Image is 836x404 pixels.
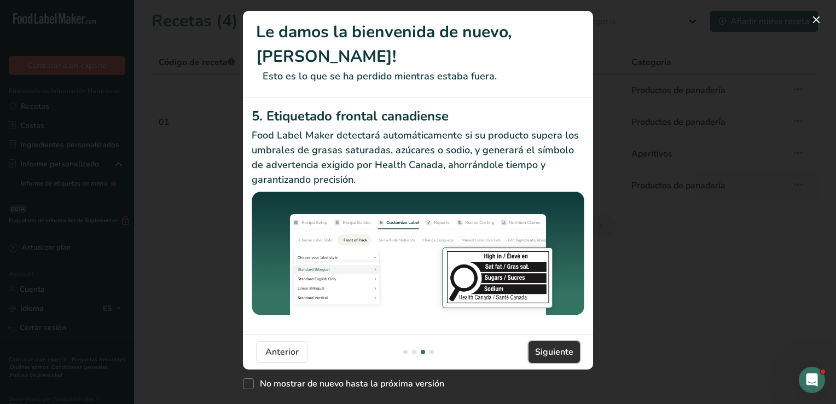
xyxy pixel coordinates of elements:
h2: 5. Etiquetado frontal canadiense [252,106,584,126]
span: No mostrar de nuevo hasta la próxima versión [254,378,444,389]
button: Siguiente [529,341,580,363]
iframe: Intercom live chat [799,367,825,393]
span: Anterior [265,345,299,359]
img: Etiquetado frontal canadiense [252,192,584,317]
p: Esto es lo que se ha perdido mientras estaba fuera. [256,69,580,84]
h1: Le damos la bienvenida de nuevo, [PERSON_NAME]! [256,20,580,69]
p: Food Label Maker detectará automáticamente si su producto supera los umbrales de grasas saturadas... [252,128,584,187]
button: Anterior [256,341,308,363]
span: Siguiente [535,345,573,359]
